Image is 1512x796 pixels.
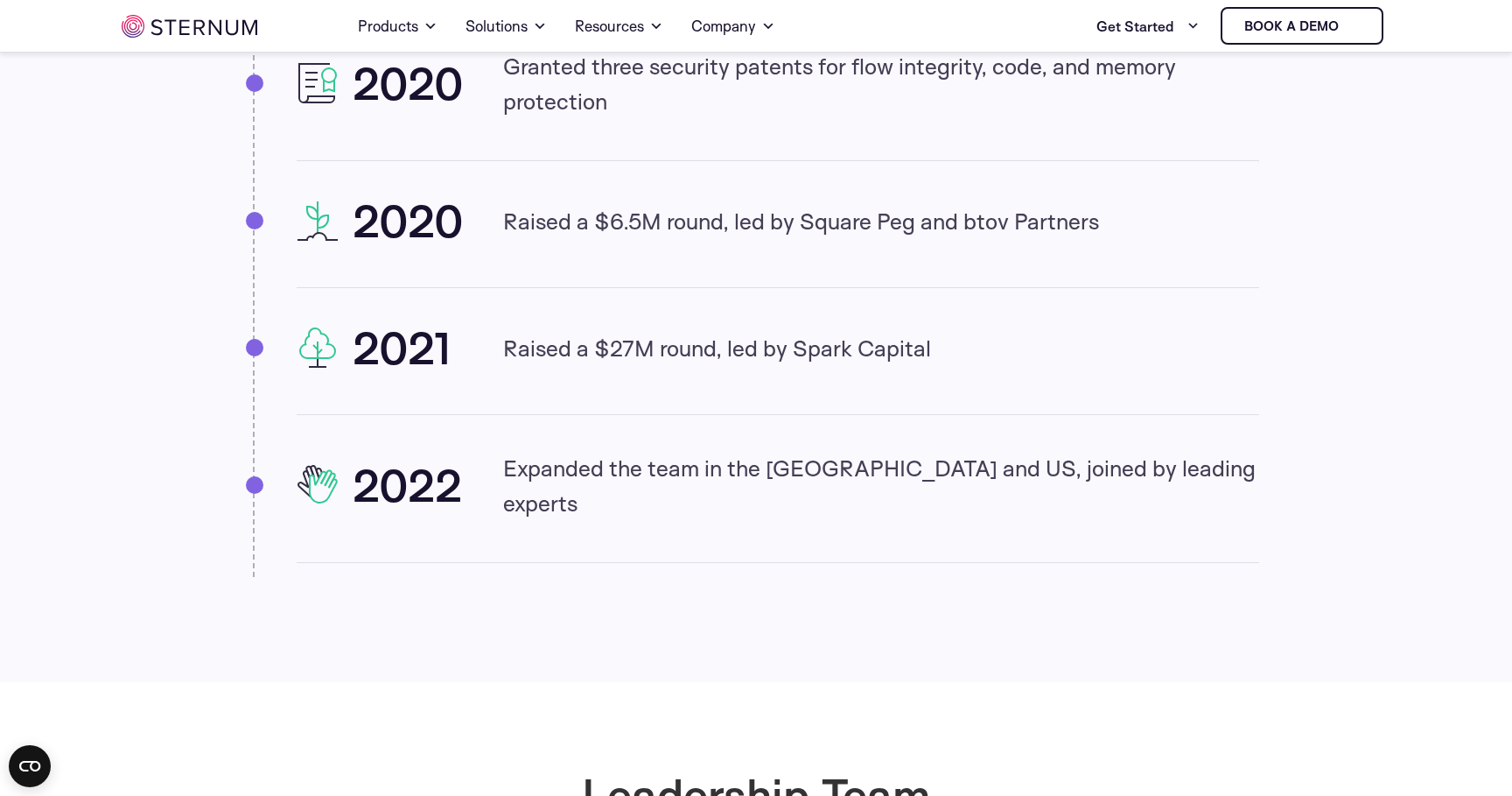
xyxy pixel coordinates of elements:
img: sternum iot [122,15,257,38]
a: Company [691,2,775,51]
p: Raised a $27M round, led by Spark Capital [503,330,931,365]
h2: 2022 [353,461,462,510]
img: 2020 [297,62,339,104]
a: Products [358,2,437,51]
button: Open CMP widget [9,745,51,787]
img: 2022 [297,464,339,506]
a: Solutions [465,2,547,51]
p: Raised a $6.5M round, led by Square Peg and btov Partners [503,203,1099,238]
a: Get Started [1096,9,1200,44]
p: Granted three security patents for flow integrity, code, and memory protection [503,48,1259,118]
img: 2020 [297,200,339,242]
img: sternum iot [1346,19,1360,33]
a: Book a demo [1221,7,1383,45]
a: Resources [575,2,663,51]
img: 2021 [297,327,339,369]
h2: 2021 [353,323,451,372]
p: Expanded the team in the [GEOGRAPHIC_DATA] and US, joined by leading experts [503,450,1259,520]
h2: 2020 [353,196,464,245]
h2: 2020 [353,59,464,108]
